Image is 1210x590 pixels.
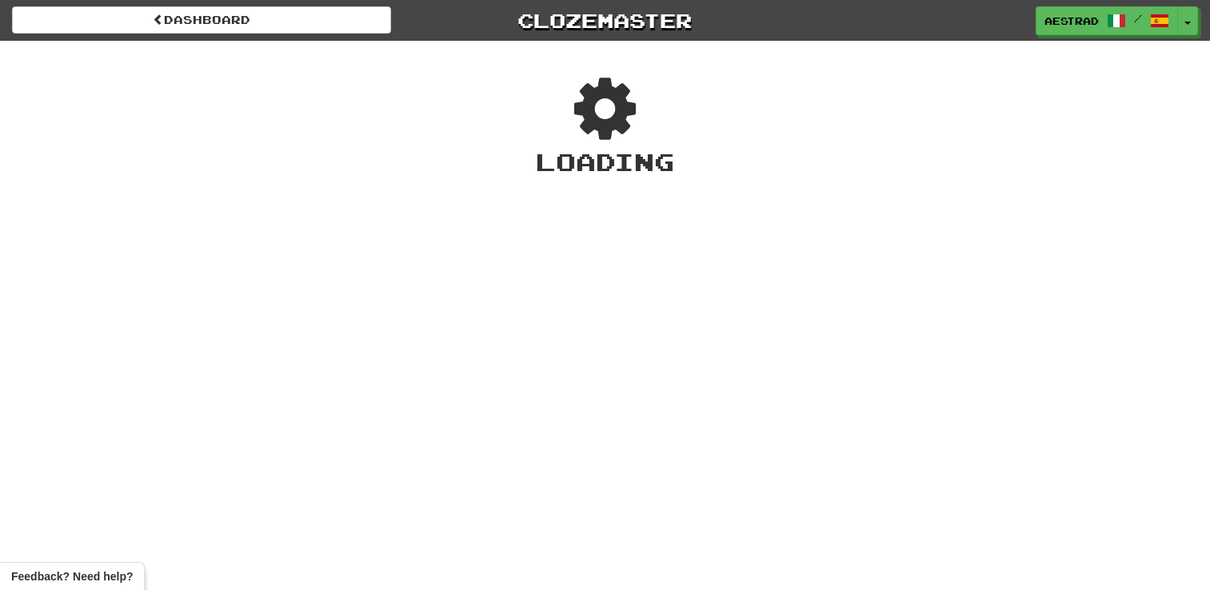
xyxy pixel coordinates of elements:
a: Dashboard [12,6,391,34]
span: AEstrad [1044,14,1099,28]
span: / [1134,13,1142,24]
a: AEstrad / [1036,6,1178,35]
span: Open feedback widget [11,568,133,584]
a: Clozemaster [415,6,794,34]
